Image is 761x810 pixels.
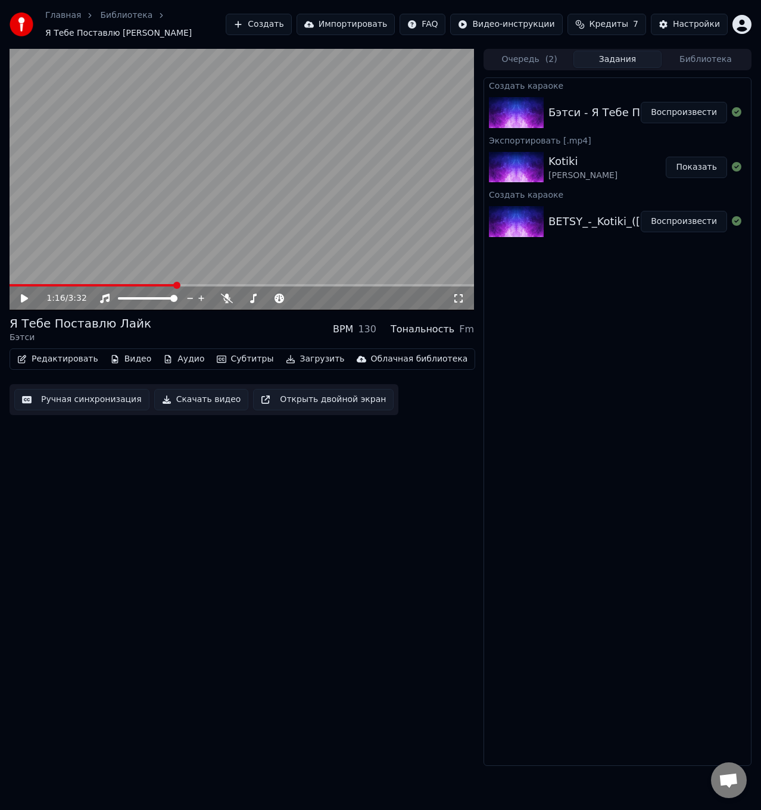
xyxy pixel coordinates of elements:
[14,389,149,410] button: Ручная синхронизация
[459,322,474,337] div: Fm
[10,332,151,344] div: Бэтси
[45,27,192,39] span: Я Тебе Поставлю [PERSON_NAME]
[158,351,209,367] button: Аудио
[450,14,562,35] button: Видео-инструкции
[485,51,573,68] button: Очередь
[590,18,628,30] span: Кредиты
[68,292,86,304] span: 3:32
[297,14,395,35] button: Импортировать
[45,10,226,39] nav: breadcrumb
[484,133,751,147] div: Экспортировать [.mp4]
[641,102,727,123] button: Воспроизвести
[548,213,729,230] div: BETSY_-_Kotiki_([DOMAIN_NAME])
[641,211,727,232] button: Воспроизвести
[484,78,751,92] div: Создать караоке
[281,351,350,367] button: Загрузить
[545,54,557,66] span: ( 2 )
[253,389,394,410] button: Открыть двойной экран
[651,14,728,35] button: Настройки
[548,104,719,121] div: Бэтси - Я Тебе Поставлю Лайк
[10,315,151,332] div: Я Тебе Поставлю Лайк
[333,322,353,337] div: BPM
[105,351,157,367] button: Видео
[662,51,750,68] button: Библиотека
[371,353,468,365] div: Облачная библиотека
[13,351,103,367] button: Редактировать
[633,18,638,30] span: 7
[212,351,279,367] button: Субтитры
[391,322,454,337] div: Тональность
[484,187,751,201] div: Создать караоке
[358,322,376,337] div: 130
[573,51,662,68] button: Задания
[154,389,249,410] button: Скачать видео
[45,10,81,21] a: Главная
[673,18,720,30] div: Настройки
[548,170,617,182] div: [PERSON_NAME]
[666,157,727,178] button: Показать
[100,10,152,21] a: Библиотека
[711,762,747,798] div: Открытый чат
[10,13,33,36] img: youka
[567,14,646,35] button: Кредиты7
[226,14,291,35] button: Создать
[46,292,75,304] div: /
[548,153,617,170] div: Kotiki
[400,14,445,35] button: FAQ
[46,292,65,304] span: 1:16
